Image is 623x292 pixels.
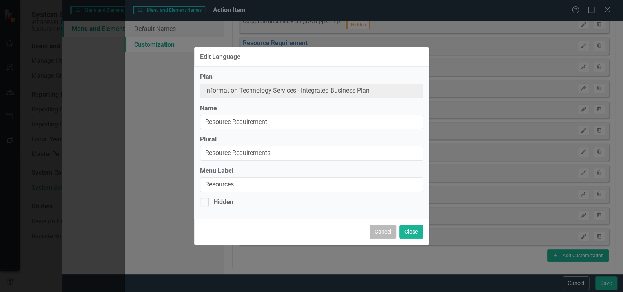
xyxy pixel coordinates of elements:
[399,225,423,239] button: Close
[370,225,396,239] button: Cancel
[200,104,423,113] label: Name
[200,135,423,144] label: Plural
[200,177,423,192] input: Use Default Language
[213,198,233,207] div: Hidden
[200,73,423,82] label: Plan
[200,146,423,161] input: Use Default Language
[200,115,423,130] input: Use Default Language
[200,166,423,175] label: Menu Label
[200,53,240,60] div: Edit Language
